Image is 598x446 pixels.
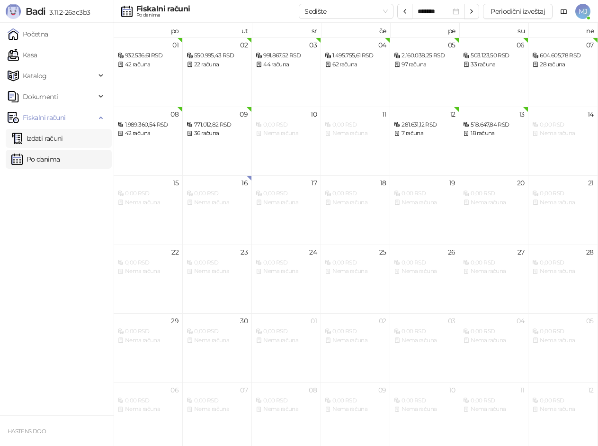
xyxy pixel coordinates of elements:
[394,51,455,60] div: 2.160.038,25 RSD
[463,189,524,198] div: 0,00 RSD
[187,51,248,60] div: 550.995,43 RSD
[325,336,386,345] div: Nema računa
[520,387,525,393] div: 11
[325,198,386,207] div: Nema računa
[586,42,594,48] div: 07
[256,267,317,276] div: Nema računa
[187,258,248,267] div: 0,00 RSD
[256,60,317,69] div: 44 računa
[8,25,48,44] a: Početna
[325,396,386,405] div: 0,00 RSD
[252,245,321,314] td: 2025-09-24
[483,4,553,19] button: Periodični izveštaj
[183,107,252,176] td: 2025-09-09
[532,267,593,276] div: Nema računa
[117,129,179,138] div: 42 računa
[588,387,594,393] div: 12
[532,60,593,69] div: 28 računa
[394,189,455,198] div: 0,00 RSD
[394,396,455,405] div: 0,00 RSD
[394,120,455,129] div: 281.631,12 RSD
[532,120,593,129] div: 0,00 RSD
[390,23,459,37] th: pe
[390,107,459,176] td: 2025-09-12
[321,23,390,37] th: če
[136,13,190,18] div: Po danima
[463,396,524,405] div: 0,00 RSD
[463,120,524,129] div: 518.647,84 RSD
[588,180,594,186] div: 21
[256,189,317,198] div: 0,00 RSD
[114,313,183,382] td: 2025-09-29
[528,107,598,176] td: 2025-09-14
[252,37,321,107] td: 2025-09-03
[187,336,248,345] div: Nema računa
[136,5,190,13] div: Fiskalni računi
[11,129,63,148] a: Izdati računi
[187,396,248,405] div: 0,00 RSD
[325,267,386,276] div: Nema računa
[321,245,390,314] td: 2025-09-25
[532,51,593,60] div: 604.605,78 RSD
[528,23,598,37] th: ne
[321,107,390,176] td: 2025-09-11
[256,129,317,138] div: Nema računa
[187,60,248,69] div: 22 računa
[187,405,248,414] div: Nema računa
[117,327,179,336] div: 0,00 RSD
[532,258,593,267] div: 0,00 RSD
[518,249,525,255] div: 27
[187,189,248,198] div: 0,00 RSD
[532,327,593,336] div: 0,00 RSD
[394,198,455,207] div: Nema računa
[309,249,317,255] div: 24
[449,180,455,186] div: 19
[240,318,248,324] div: 30
[117,120,179,129] div: 1.989.360,54 RSD
[170,111,179,118] div: 08
[321,175,390,245] td: 2025-09-18
[171,249,179,255] div: 22
[117,198,179,207] div: Nema računa
[256,405,317,414] div: Nema računa
[256,258,317,267] div: 0,00 RSD
[532,129,593,138] div: Nema računa
[311,111,317,118] div: 10
[183,37,252,107] td: 2025-09-02
[532,198,593,207] div: Nema računa
[117,189,179,198] div: 0,00 RSD
[325,405,386,414] div: Nema računa
[463,129,524,138] div: 18 računa
[183,175,252,245] td: 2025-09-16
[459,37,528,107] td: 2025-09-06
[390,175,459,245] td: 2025-09-19
[394,336,455,345] div: Nema računa
[187,327,248,336] div: 0,00 RSD
[114,107,183,176] td: 2025-09-08
[117,396,179,405] div: 0,00 RSD
[117,51,179,60] div: 932.536,61 RSD
[528,313,598,382] td: 2025-10-05
[588,111,594,118] div: 14
[390,37,459,107] td: 2025-09-05
[448,42,455,48] div: 05
[325,120,386,129] div: 0,00 RSD
[528,37,598,107] td: 2025-09-07
[6,4,21,19] img: Logo
[11,150,60,169] a: Po danima
[528,245,598,314] td: 2025-09-28
[380,180,386,186] div: 18
[325,327,386,336] div: 0,00 RSD
[325,51,386,60] div: 1.495.755,61 RSD
[463,336,524,345] div: Nema računa
[117,267,179,276] div: Nema računa
[240,387,248,393] div: 07
[45,8,90,17] span: 3.11.2-26ac3b3
[187,129,248,138] div: 36 računa
[187,267,248,276] div: Nema računa
[240,111,248,118] div: 09
[463,327,524,336] div: 0,00 RSD
[311,180,317,186] div: 17
[325,129,386,138] div: Nema računa
[382,111,386,118] div: 11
